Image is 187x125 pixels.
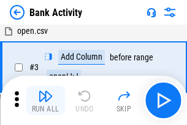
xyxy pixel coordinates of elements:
[26,86,65,115] button: Run All
[47,70,81,84] div: open!J:J
[32,105,59,113] div: Run All
[38,89,53,103] img: Run All
[134,53,153,62] div: range
[29,62,39,72] span: # 3
[116,105,132,113] div: Skip
[116,89,131,103] img: Skip
[10,5,25,20] img: Back
[162,5,177,20] img: Settings menu
[147,7,156,17] img: Support
[58,50,105,65] div: Add Column
[29,7,82,18] div: Bank Activity
[110,53,132,62] div: before
[104,86,143,115] button: Skip
[17,26,48,36] span: open.csv
[153,91,173,110] img: Main button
